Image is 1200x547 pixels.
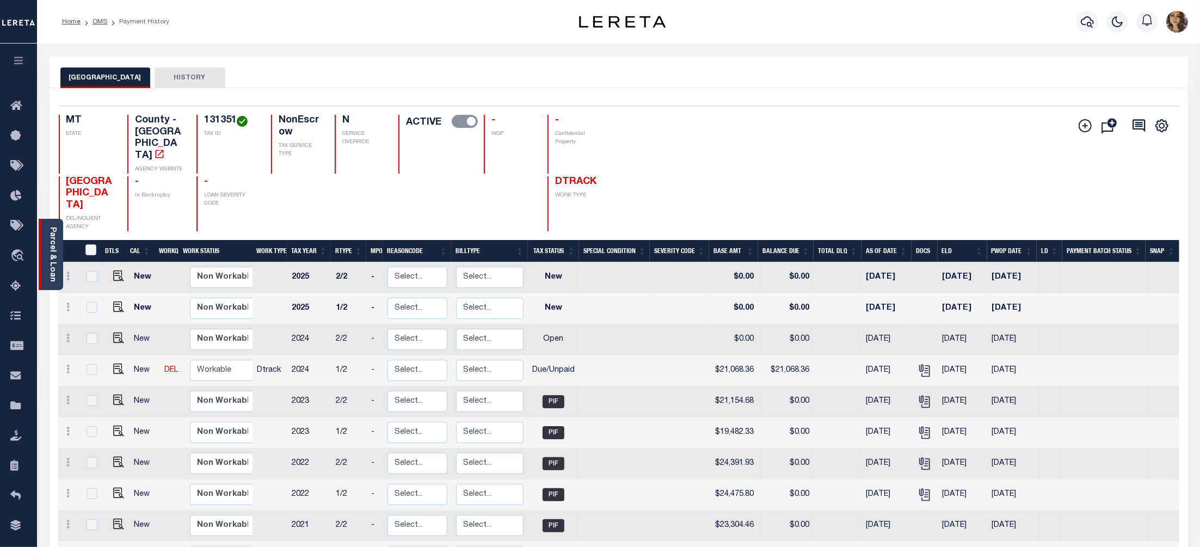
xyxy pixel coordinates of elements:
[366,240,383,262] th: MPO
[130,324,160,355] td: New
[987,511,1037,542] td: [DATE]
[66,130,115,138] p: STATE
[287,386,331,417] td: 2023
[861,262,912,293] td: [DATE]
[861,480,912,511] td: [DATE]
[987,448,1037,480] td: [DATE]
[758,448,814,480] td: $0.00
[130,262,160,293] td: New
[758,262,814,293] td: $0.00
[126,240,155,262] th: CAL: activate to sort column ascending
[331,417,367,448] td: 1/2
[287,324,331,355] td: 2024
[938,511,987,542] td: [DATE]
[758,417,814,448] td: $0.00
[528,262,580,293] td: New
[367,355,383,386] td: -
[861,324,912,355] td: [DATE]
[987,417,1037,448] td: [DATE]
[287,511,331,542] td: 2021
[709,293,758,324] td: $0.00
[938,262,987,293] td: [DATE]
[709,511,758,542] td: $23,304.46
[987,324,1037,355] td: [DATE]
[155,240,179,262] th: WorkQ
[331,240,366,262] th: RType: activate to sort column ascending
[987,480,1037,511] td: [DATE]
[861,355,912,386] td: [DATE]
[987,240,1037,262] th: PWOP Date: activate to sort column ascending
[709,355,758,386] td: $21,068.36
[367,293,383,324] td: -
[287,240,331,262] th: Tax Year: activate to sort column ascending
[491,130,534,138] p: WOP
[279,142,322,158] p: TAX SERVICE TYPE
[938,355,987,386] td: [DATE]
[48,227,56,282] a: Parcel & Loan
[555,115,559,125] span: -
[709,480,758,511] td: $24,475.80
[758,511,814,542] td: $0.00
[135,177,139,187] span: -
[130,355,160,386] td: New
[938,293,987,324] td: [DATE]
[528,324,580,355] td: Open
[367,480,383,511] td: -
[758,293,814,324] td: $0.00
[367,448,383,480] td: -
[709,448,758,480] td: $24,391.93
[555,177,596,187] span: DTRACK
[342,115,385,127] h4: N
[758,324,814,355] td: $0.00
[60,67,150,88] button: [GEOGRAPHIC_DATA]
[912,240,938,262] th: Docs
[331,355,367,386] td: 1/2
[579,16,666,28] img: logo-dark.svg
[987,262,1037,293] td: [DATE]
[367,511,383,542] td: -
[938,386,987,417] td: [DATE]
[66,215,115,231] p: DELINQUENT AGENCY
[287,417,331,448] td: 2023
[1037,240,1062,262] th: LD: activate to sort column ascending
[367,324,383,355] td: -
[331,262,367,293] td: 2/2
[938,324,987,355] td: [DATE]
[1062,240,1146,262] th: Payment Batch Status: activate to sort column ascending
[543,426,564,439] span: PIF
[987,355,1037,386] td: [DATE]
[709,386,758,417] td: $21,154.68
[204,130,258,138] p: TAX ID
[287,262,331,293] td: 2025
[938,417,987,448] td: [DATE]
[130,511,160,542] td: New
[383,240,451,262] th: ReasonCode: activate to sort column ascending
[650,240,709,262] th: Severity Code: activate to sort column ascending
[543,519,564,532] span: PIF
[491,115,495,125] span: -
[987,386,1037,417] td: [DATE]
[861,240,912,262] th: As of Date: activate to sort column ascending
[406,115,441,130] label: ACTIVE
[66,115,115,127] h4: MT
[861,293,912,324] td: [DATE]
[451,240,527,262] th: BillType: activate to sort column ascending
[135,192,183,200] p: In Bankruptcy
[555,192,604,200] p: WORK TYPE
[543,457,564,470] span: PIF
[331,324,367,355] td: 2/2
[331,480,367,511] td: 1/2
[758,480,814,511] td: $0.00
[938,480,987,511] td: [DATE]
[287,480,331,511] td: 2022
[10,249,28,263] i: travel_explore
[709,240,758,262] th: Base Amt: activate to sort column ascending
[204,115,258,127] h4: 131351
[528,355,580,386] td: Due/Unpaid
[252,240,287,262] th: Work Type
[342,130,385,146] p: SERVICE OVERRIDE
[861,417,912,448] td: [DATE]
[579,240,650,262] th: Special Condition: activate to sort column ascending
[861,448,912,480] td: [DATE]
[331,511,367,542] td: 2/2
